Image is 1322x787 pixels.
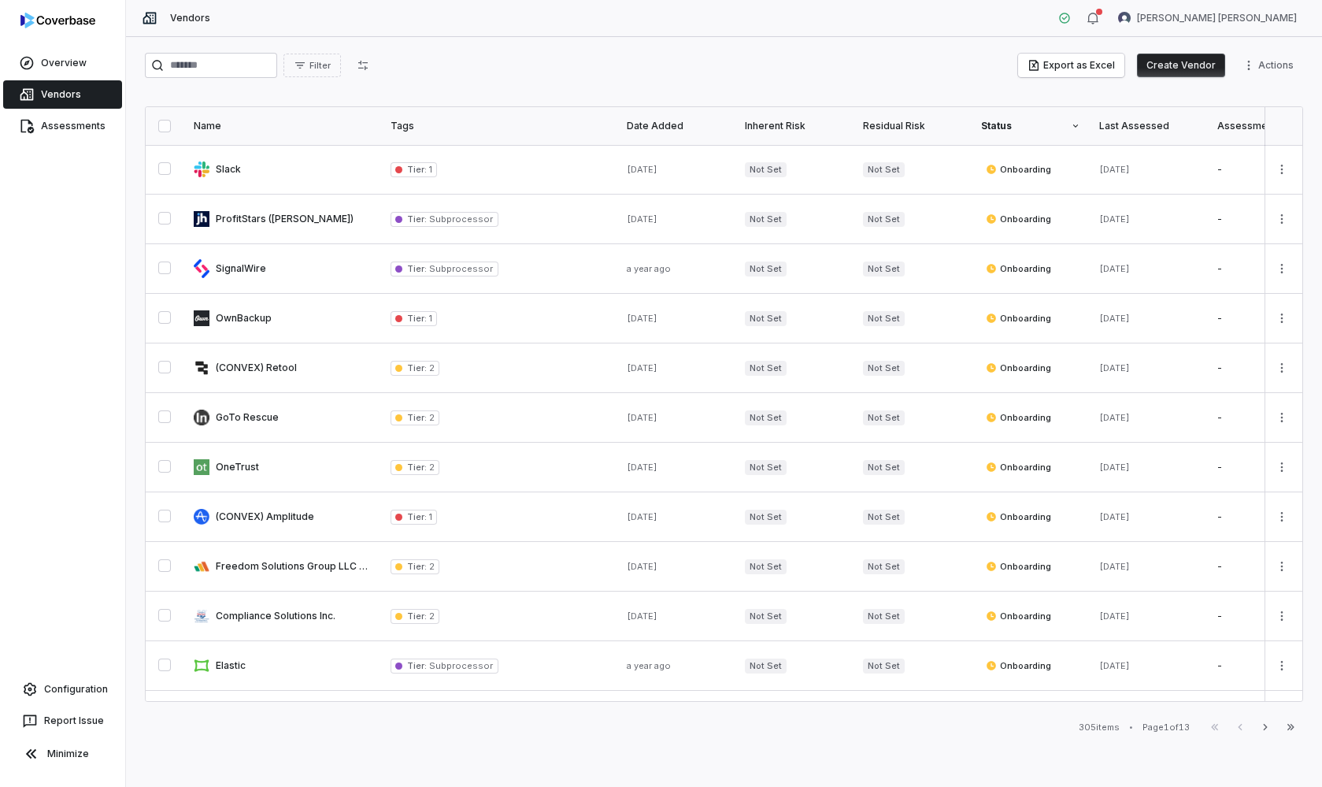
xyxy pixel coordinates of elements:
span: Not Set [863,609,905,624]
span: Tier : [407,164,427,175]
button: More actions [1269,654,1294,677]
span: Not Set [863,162,905,177]
span: [DATE] [1099,263,1130,274]
span: 2 [427,412,435,423]
span: Not Set [745,162,787,177]
a: Configuration [6,675,119,703]
span: [DATE] [627,611,657,622]
button: Minimize [6,738,119,770]
span: [DATE] [627,362,657,373]
span: [DATE] [1099,462,1130,473]
button: More actions [1269,406,1294,429]
span: [PERSON_NAME] [PERSON_NAME] [1137,12,1297,24]
a: Vendors [3,80,122,109]
span: Not Set [863,559,905,574]
img: logo-D7KZi-bG.svg [20,13,95,28]
span: Onboarding [986,362,1051,374]
span: Not Set [745,410,787,425]
button: More actions [1238,54,1303,77]
span: Tier : [407,412,427,423]
span: Not Set [863,510,905,525]
span: Filter [309,60,331,72]
button: More actions [1269,356,1294,380]
div: Assessment Outcome [1217,120,1316,132]
div: Residual Risk [863,120,962,132]
span: Tier : [407,362,427,373]
span: 2 [427,362,435,373]
span: Vendors [170,12,210,24]
span: [DATE] [1099,164,1130,175]
div: Last Assessed [1099,120,1198,132]
span: [DATE] [627,511,657,522]
span: Tier : [407,561,427,572]
span: Not Set [863,410,905,425]
span: Subprocessor [427,263,493,274]
span: Onboarding [986,312,1051,325]
span: [DATE] [627,412,657,423]
span: [DATE] [1099,611,1130,622]
span: Not Set [745,212,787,227]
button: Create Vendor [1137,54,1225,77]
span: Not Set [863,460,905,475]
span: Not Set [745,262,787,277]
a: Overview [3,49,122,77]
button: More actions [1269,604,1294,628]
span: [DATE] [1099,213,1130,225]
div: 305 items [1079,722,1120,733]
div: Status [981,120,1080,132]
div: • [1129,722,1133,733]
span: Not Set [745,460,787,475]
span: Onboarding [986,213,1051,225]
span: Tier : [407,462,427,473]
div: Tags [391,120,608,132]
a: Assessments [3,112,122,140]
span: Subprocessor [427,660,493,671]
span: 1 [427,313,432,324]
span: [DATE] [1099,313,1130,324]
div: Date Added [627,120,726,132]
span: Tier : [407,660,427,671]
span: Onboarding [986,560,1051,573]
span: Onboarding [986,411,1051,424]
span: Not Set [745,361,787,376]
span: Tier : [407,213,427,225]
button: More actions [1269,306,1294,330]
button: Filter [283,54,341,77]
span: Onboarding [986,610,1051,622]
button: More actions [1269,455,1294,479]
span: Not Set [863,212,905,227]
div: Name [194,120,372,132]
span: Tier : [407,511,427,522]
button: Export as Excel [1018,54,1124,77]
span: Subprocessor [427,213,493,225]
span: a year ago [627,263,671,274]
span: Not Set [863,361,905,376]
button: Report Issue [6,707,119,735]
span: [DATE] [1099,561,1130,572]
div: Inherent Risk [745,120,844,132]
button: Bastian Bartels avatar[PERSON_NAME] [PERSON_NAME] [1109,6,1306,30]
button: More actions [1269,505,1294,529]
span: a year ago [627,660,671,671]
span: [DATE] [627,164,657,175]
button: More actions [1269,158,1294,181]
div: Page 1 of 13 [1142,722,1190,733]
span: [DATE] [627,313,657,324]
span: 1 [427,164,432,175]
span: Onboarding [986,659,1051,672]
span: Onboarding [986,262,1051,275]
button: More actions [1269,207,1294,231]
button: More actions [1269,555,1294,578]
span: Not Set [863,262,905,277]
span: [DATE] [627,462,657,473]
img: Bastian Bartels avatar [1118,12,1131,24]
span: Tier : [407,611,427,622]
span: [DATE] [627,213,657,225]
span: 1 [427,511,432,522]
span: Onboarding [986,510,1051,523]
span: Onboarding [986,163,1051,176]
span: [DATE] [1099,362,1130,373]
button: More actions [1269,257,1294,280]
span: [DATE] [1099,412,1130,423]
span: Not Set [745,510,787,525]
